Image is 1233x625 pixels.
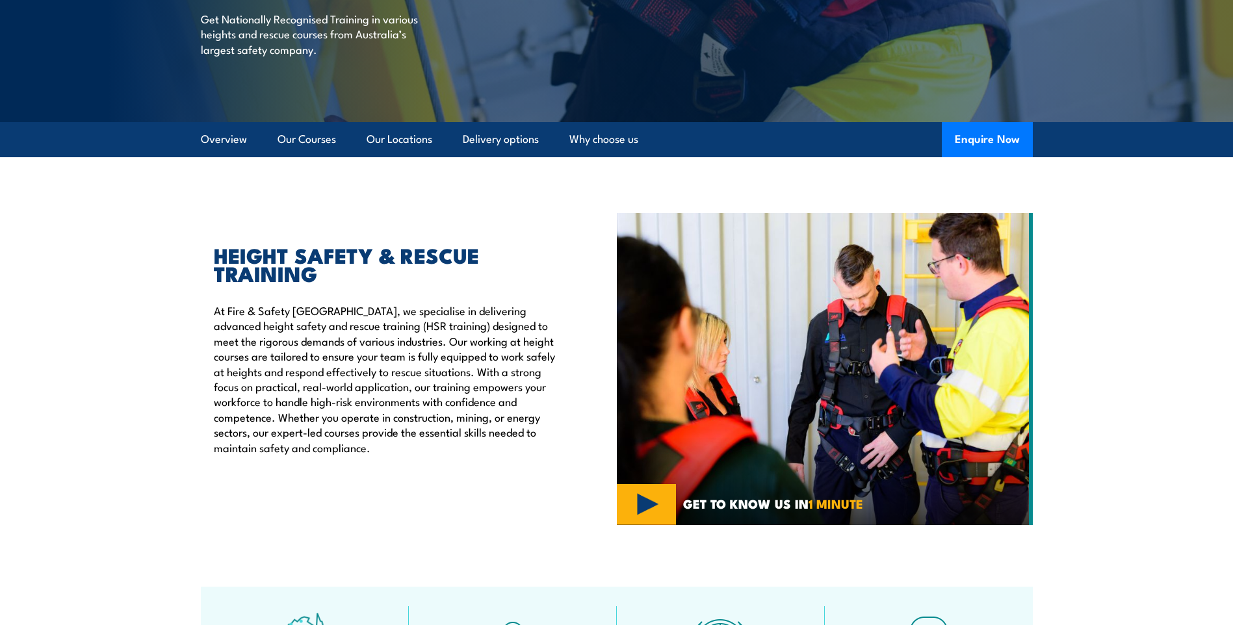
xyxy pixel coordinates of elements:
[463,122,539,157] a: Delivery options
[214,303,557,455] p: At Fire & Safety [GEOGRAPHIC_DATA], we specialise in delivering advanced height safety and rescue...
[214,246,557,282] h2: HEIGHT SAFETY & RESCUE TRAINING
[569,122,638,157] a: Why choose us
[617,213,1033,525] img: Fire & Safety Australia offer working at heights courses and training
[278,122,336,157] a: Our Courses
[809,494,863,513] strong: 1 MINUTE
[367,122,432,157] a: Our Locations
[683,498,863,509] span: GET TO KNOW US IN
[201,11,438,57] p: Get Nationally Recognised Training in various heights and rescue courses from Australia’s largest...
[201,122,247,157] a: Overview
[942,122,1033,157] button: Enquire Now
